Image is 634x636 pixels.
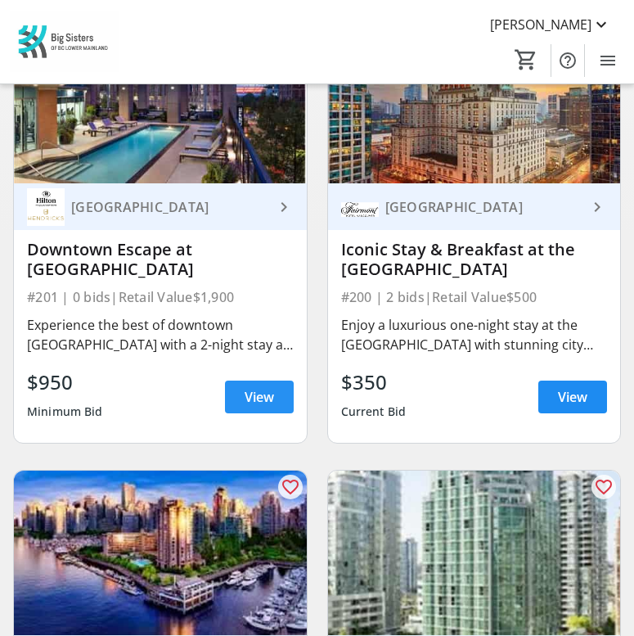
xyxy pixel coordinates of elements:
[27,368,103,397] div: $950
[341,315,608,354] div: Enjoy a luxurious one-night stay at the [GEOGRAPHIC_DATA] with stunning city views and breakfast ...
[14,471,307,635] img: The Westin Bayshore Vancouver
[594,477,614,497] mat-icon: favorite_outline
[341,368,407,397] div: $350
[27,286,294,309] div: #201 | 0 bids | Retail Value $1,900
[27,397,103,426] div: Minimum Bid
[281,477,300,497] mat-icon: favorite_outline
[27,188,65,226] img: Hilton Vancouver Downtown
[341,188,379,226] img: Hotel Fairmont Vancouver
[551,44,584,77] button: Help
[27,315,294,354] div: Experience the best of downtown [GEOGRAPHIC_DATA] with a 2-night stay at [GEOGRAPHIC_DATA] and a ...
[245,387,274,407] span: View
[490,15,591,34] span: [PERSON_NAME]
[477,11,624,38] button: [PERSON_NAME]
[328,183,621,230] a: Hotel Fairmont Vancouver[GEOGRAPHIC_DATA]
[225,381,294,413] a: View
[379,199,588,215] div: [GEOGRAPHIC_DATA]
[328,19,621,183] img: Iconic Stay & Breakfast at the Fairmont
[341,397,407,426] div: Current Bid
[587,197,607,217] mat-icon: keyboard_arrow_right
[274,197,294,217] mat-icon: keyboard_arrow_right
[14,19,307,183] img: Downtown Escape at Hilton Vancouver
[27,240,294,279] div: Downtown Escape at [GEOGRAPHIC_DATA]
[511,45,541,74] button: Cart
[14,183,307,230] a: Hilton Vancouver Downtown[GEOGRAPHIC_DATA]
[341,240,608,279] div: Iconic Stay & Breakfast at the [GEOGRAPHIC_DATA]
[65,199,274,215] div: [GEOGRAPHIC_DATA]
[328,471,621,635] img: Rosedale on Robson
[591,44,624,77] button: Menu
[10,11,119,73] img: Big Sisters of BC Lower Mainland's Logo
[538,381,607,413] a: View
[558,387,587,407] span: View
[341,286,608,309] div: #200 | 2 bids | Retail Value $500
